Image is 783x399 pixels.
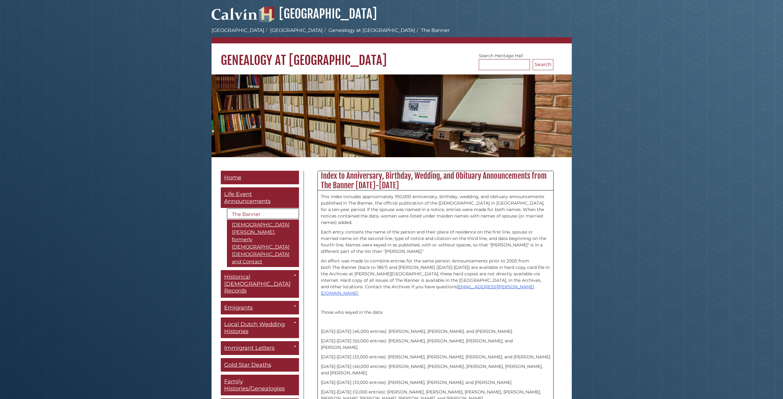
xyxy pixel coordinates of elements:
a: Historical [DEMOGRAPHIC_DATA] Records [221,270,299,298]
nav: breadcrumb [212,27,572,43]
a: [GEOGRAPHIC_DATA] [259,6,377,22]
a: Family Histories/Genealogies [221,375,299,395]
span: Gold Star Deaths [224,361,271,368]
img: Calvin [212,5,258,22]
button: Search [533,59,553,70]
a: The Banner [227,209,299,219]
a: [GEOGRAPHIC_DATA] [270,27,323,33]
span: Family Histories/Genealogies [224,378,285,392]
span: Life Event Announcements [224,191,271,205]
span: Immigrant Letters [224,345,275,351]
img: Hekman Library Logo [259,7,274,22]
p: [DATE]-[DATE] (33,000 entries): [PERSON_NAME], [PERSON_NAME], [PERSON_NAME], and [PERSON_NAME] [321,354,550,360]
span: Emigrants [224,304,253,311]
span: Historical [DEMOGRAPHIC_DATA] Records [224,273,291,294]
a: Local Dutch Wedding Histories [221,317,299,338]
a: Emigrants [221,301,299,315]
a: Home [221,171,299,185]
p: [DATE]-[DATE] (46,000 entries): [PERSON_NAME], [PERSON_NAME], and [PERSON_NAME]. [321,328,550,335]
a: Genealogy at [GEOGRAPHIC_DATA] [329,27,415,33]
a: Calvin University [212,14,258,20]
h2: Index to Anniversary, Birthday, Wedding, and Obituary Announcements from The Banner [DATE]-[DATE] [318,171,553,190]
a: [DEMOGRAPHIC_DATA][PERSON_NAME], formerly [DEMOGRAPHIC_DATA] [DEMOGRAPHIC_DATA] and Contact [227,220,299,267]
h1: Genealogy at [GEOGRAPHIC_DATA] [212,43,572,68]
p: Those who keyed in the data: [321,309,550,316]
a: [EMAIL_ADDRESS][PERSON_NAME][DOMAIN_NAME]. [321,284,534,296]
p: An effort was made to combine entries for the same person. Announcements prior to 2000 from both ... [321,258,550,297]
li: The Banner [415,27,450,34]
p: Each entry contains the name of the person and their place of residence on the first line, spouse... [321,229,550,255]
a: Life Event Announcements [221,187,299,208]
p: [DATE]-[DATE] (50,000 entries): [PERSON_NAME], [PERSON_NAME], [PERSON_NAME], and [PERSON_NAME]. [321,338,550,351]
a: [GEOGRAPHIC_DATA] [212,27,264,33]
span: Home [224,174,241,181]
p: [DATE]-[DATE] (33,000 entries): [PERSON_NAME], [PERSON_NAME], and [PERSON_NAME] [321,379,550,386]
a: Gold Star Deaths [221,358,299,372]
a: Immigrant Letters [221,341,299,355]
p: [DATE]-[DATE] (40,000 entries): [PERSON_NAME], [PERSON_NAME], [PERSON_NAME], [PERSON_NAME], and [... [321,363,550,376]
span: Local Dutch Wedding Histories [224,321,285,335]
p: This index includes approximately 190,000 anniversary, birthday, wedding, and obituary announceme... [321,194,550,226]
